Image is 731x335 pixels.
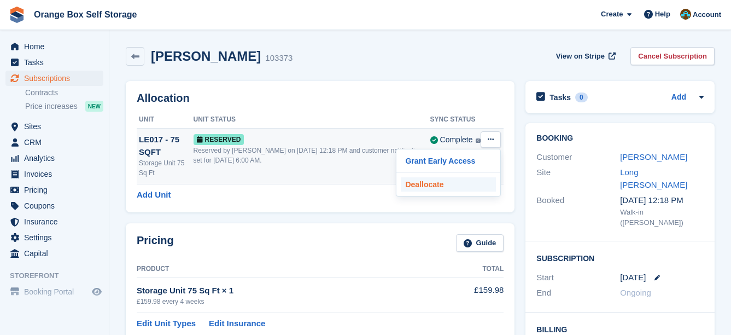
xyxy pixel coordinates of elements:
[10,270,109,281] span: Storefront
[401,154,496,168] a: Grant Early Access
[24,230,90,245] span: Settings
[5,198,103,213] a: menu
[5,246,103,261] a: menu
[549,93,571,102] h2: Tasks
[85,101,103,112] div: NEW
[24,71,90,86] span: Subscriptions
[24,151,90,166] span: Analytics
[430,111,481,129] th: Sync Status
[5,166,103,182] a: menu
[137,111,194,129] th: Unit
[440,134,473,146] div: Complete
[24,166,90,182] span: Invoices
[435,278,504,313] td: £159.98
[693,9,721,20] span: Account
[9,7,25,23] img: stora-icon-8386f47178a22dfd0bd8f6a31ec36ba5ce8667c1dd55bd0f319d3a0aa187defe.svg
[24,39,90,54] span: Home
[476,138,481,143] img: icon-info-grey-7440780725fd019a000dd9b08b2336e03edf1995a4989e88bcd33f0948082b44.svg
[24,284,90,299] span: Booking Portal
[5,119,103,134] a: menu
[435,261,504,278] th: Total
[5,55,103,70] a: menu
[5,230,103,245] a: menu
[536,324,704,334] h2: Billing
[24,198,90,213] span: Coupons
[620,194,704,207] div: [DATE] 12:18 PM
[620,152,687,161] a: [PERSON_NAME]
[536,134,704,143] h2: Booking
[5,284,103,299] a: menu
[671,91,686,104] a: Add
[5,151,103,166] a: menu
[620,168,687,189] a: Long [PERSON_NAME]
[536,252,704,263] h2: Subscription
[601,9,623,20] span: Create
[5,71,103,86] a: menu
[209,317,265,330] a: Edit Insurance
[680,9,691,20] img: Mike
[620,207,704,228] div: Walk-in ([PERSON_NAME])
[24,214,90,229] span: Insurance
[137,234,174,252] h2: Pricing
[194,146,430,165] div: Reserved by [PERSON_NAME] on [DATE] 12:18 PM and customer notification set for [DATE] 6:00 AM.
[5,214,103,229] a: menu
[151,49,261,63] h2: [PERSON_NAME]
[90,285,103,298] a: Preview store
[25,88,103,98] a: Contracts
[194,111,430,129] th: Unit Status
[401,177,496,192] a: Deallocate
[265,52,293,65] div: 103373
[25,100,103,112] a: Price increases NEW
[556,51,605,62] span: View on Stripe
[630,47,715,65] a: Cancel Subscription
[620,288,651,297] span: Ongoing
[536,194,620,228] div: Booked
[536,166,620,191] div: Site
[575,93,588,102] div: 0
[24,182,90,198] span: Pricing
[137,285,435,297] div: Storage Unit 75 Sq Ft × 1
[137,92,504,105] h2: Allocation
[194,134,244,145] span: Reserved
[137,189,171,201] a: Add Unit
[536,151,620,164] div: Customer
[30,5,142,24] a: Orange Box Self Storage
[5,135,103,150] a: menu
[5,182,103,198] a: menu
[137,317,196,330] a: Edit Unit Types
[24,119,90,134] span: Sites
[139,134,194,158] div: LE017 - 75 SQFT
[655,9,670,20] span: Help
[456,234,504,252] a: Guide
[25,101,78,112] span: Price increases
[24,246,90,261] span: Capital
[552,47,618,65] a: View on Stripe
[24,55,90,70] span: Tasks
[139,158,194,178] div: Storage Unit 75 Sq Ft
[5,39,103,54] a: menu
[536,272,620,284] div: Start
[620,272,646,284] time: 2025-08-29 00:00:00 UTC
[24,135,90,150] span: CRM
[137,261,435,278] th: Product
[536,287,620,299] div: End
[137,297,435,307] div: £159.98 every 4 weeks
